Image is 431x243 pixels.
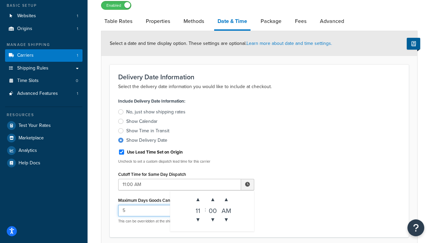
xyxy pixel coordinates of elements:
[126,128,169,134] div: Show Time in Transit
[5,132,82,144] a: Marketplace
[220,213,233,226] span: ▼
[118,73,400,81] h3: Delivery Date Information
[17,13,36,19] span: Websites
[407,219,424,236] button: Open Resource Center
[17,53,34,58] span: Carriers
[5,10,82,22] li: Websites
[5,119,82,132] a: Test Your Rates
[126,118,158,125] div: Show Calendar
[5,87,82,100] li: Advanced Features
[118,198,195,203] label: Maximum Days Goods Can Be in Transit
[220,206,233,213] div: AM
[206,206,220,213] div: 00
[205,193,206,226] div: :
[77,13,78,19] span: 1
[77,26,78,32] span: 1
[191,213,205,226] span: ▼
[126,109,186,115] div: No, just show shipping rates
[5,87,82,100] a: Advanced Features1
[19,123,51,129] span: Test Your Rates
[5,23,82,35] li: Origins
[206,213,220,226] span: ▼
[19,135,44,141] span: Marketplace
[110,40,332,47] span: Select a date and time display option. These settings are optional.
[5,144,82,157] a: Analytics
[118,83,400,91] p: Select the delivery date information you would like to include at checkout.
[17,65,48,71] span: Shipping Rules
[5,49,82,62] a: Carriers1
[101,13,136,29] a: Table Rates
[77,91,78,97] span: 1
[214,13,251,31] a: Date & Time
[246,40,332,47] a: Learn more about date and time settings.
[407,38,420,50] button: Show Help Docs
[17,78,39,84] span: Time Slots
[5,75,82,87] li: Time Slots
[317,13,347,29] a: Advanced
[118,219,254,224] p: This can be overridden at the shipping group level
[191,193,205,206] span: ▲
[17,26,32,32] span: Origins
[180,13,207,29] a: Methods
[206,193,220,206] span: ▲
[257,13,285,29] a: Package
[142,13,173,29] a: Properties
[220,193,233,206] span: ▲
[118,97,185,106] label: Include Delivery Date Information:
[5,3,82,8] div: Basic Setup
[292,13,310,29] a: Fees
[191,206,205,213] div: 11
[5,62,82,75] a: Shipping Rules
[5,157,82,169] a: Help Docs
[118,172,186,177] label: Cutoff Time for Same Day Dispatch
[17,91,58,97] span: Advanced Features
[5,23,82,35] a: Origins1
[76,78,78,84] span: 0
[5,42,82,48] div: Manage Shipping
[5,112,82,118] div: Resources
[118,159,254,164] p: Uncheck to set a custom dispatch lead time for this carrier
[19,148,37,154] span: Analytics
[19,160,40,166] span: Help Docs
[5,10,82,22] a: Websites1
[77,53,78,58] span: 1
[126,137,167,144] div: Show Delivery Date
[5,75,82,87] a: Time Slots0
[101,1,131,9] label: Enabled
[127,149,183,155] label: Use Lead Time Set on Origin
[5,49,82,62] li: Carriers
